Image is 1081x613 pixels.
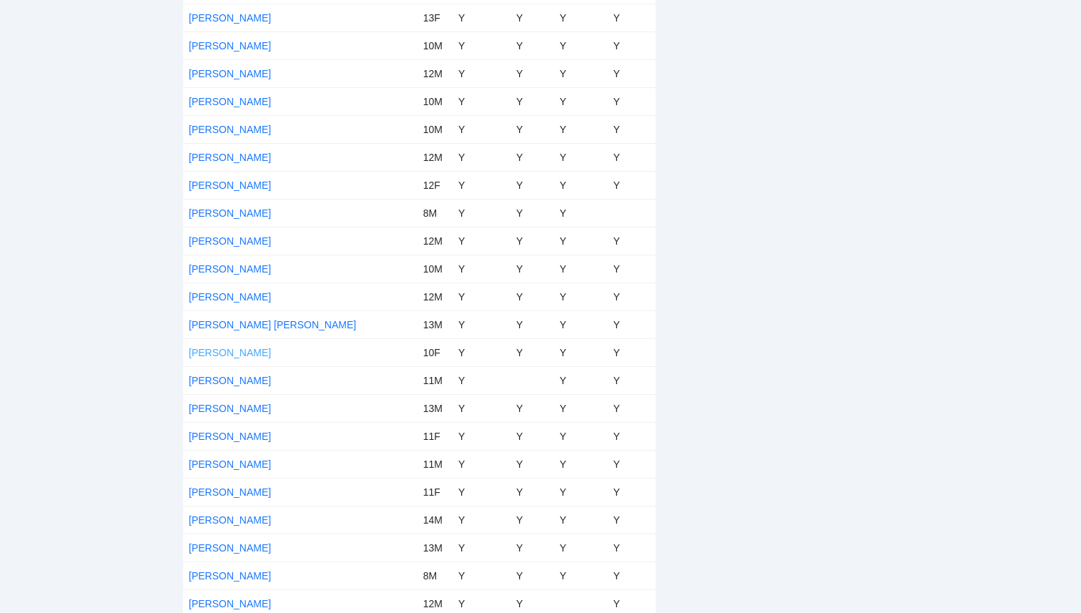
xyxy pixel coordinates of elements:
td: Y [510,283,554,310]
a: [PERSON_NAME] [189,12,271,24]
td: Y [453,4,510,31]
td: Y [554,394,608,422]
td: 13F [418,4,453,31]
td: Y [554,450,608,478]
a: [PERSON_NAME] [189,431,271,442]
td: Y [554,506,608,534]
td: Y [554,283,608,310]
td: Y [453,283,510,310]
td: Y [510,199,554,227]
td: Y [608,506,656,534]
td: 12M [418,227,453,255]
a: [PERSON_NAME] [189,458,271,470]
td: Y [554,87,608,115]
td: 11F [418,478,453,506]
a: [PERSON_NAME] [189,263,271,275]
td: Y [608,4,656,31]
td: 8M [418,199,453,227]
a: [PERSON_NAME] [189,291,271,303]
td: Y [608,227,656,255]
td: Y [453,199,510,227]
td: Y [510,115,554,143]
td: Y [554,422,608,450]
td: Y [510,4,554,31]
a: [PERSON_NAME] [189,152,271,163]
td: Y [453,143,510,171]
td: Y [453,534,510,561]
td: Y [510,478,554,506]
td: 14M [418,506,453,534]
td: Y [554,199,608,227]
a: [PERSON_NAME] [189,486,271,498]
td: Y [453,310,510,338]
td: Y [510,450,554,478]
td: Y [510,534,554,561]
td: Y [453,478,510,506]
td: Y [608,31,656,59]
td: 12M [418,143,453,171]
td: Y [510,310,554,338]
td: Y [510,255,554,283]
td: Y [608,478,656,506]
td: Y [453,115,510,143]
a: [PERSON_NAME] [189,514,271,526]
td: Y [510,227,554,255]
a: [PERSON_NAME] [PERSON_NAME] [189,319,356,330]
td: Y [608,255,656,283]
td: Y [453,59,510,87]
a: [PERSON_NAME] [189,124,271,135]
td: Y [554,366,608,394]
a: [PERSON_NAME] [189,68,271,79]
td: Y [554,143,608,171]
td: Y [608,59,656,87]
a: [PERSON_NAME] [189,40,271,52]
td: Y [453,506,510,534]
td: Y [554,310,608,338]
td: 12M [418,283,453,310]
a: [PERSON_NAME] [189,235,271,247]
td: 11M [418,450,453,478]
a: [PERSON_NAME] [189,207,271,219]
td: 10M [418,87,453,115]
td: Y [608,394,656,422]
td: Y [608,366,656,394]
td: Y [453,255,510,283]
td: Y [554,338,608,366]
td: Y [510,143,554,171]
td: Y [510,338,554,366]
td: Y [608,450,656,478]
td: Y [510,422,554,450]
td: 13M [418,310,453,338]
td: Y [608,534,656,561]
a: [PERSON_NAME] [189,96,271,107]
td: Y [554,478,608,506]
td: Y [554,31,608,59]
td: Y [608,338,656,366]
td: 13M [418,394,453,422]
td: 10M [418,255,453,283]
td: 10M [418,115,453,143]
a: [PERSON_NAME] [189,598,271,609]
td: Y [608,422,656,450]
a: [PERSON_NAME] [189,542,271,554]
td: Y [608,115,656,143]
td: Y [554,255,608,283]
td: Y [453,87,510,115]
td: Y [554,115,608,143]
td: Y [554,4,608,31]
td: Y [453,31,510,59]
td: Y [453,227,510,255]
td: 8M [418,561,453,589]
td: Y [510,59,554,87]
td: Y [554,534,608,561]
td: 10F [418,338,453,366]
td: 11M [418,366,453,394]
td: 12F [418,171,453,199]
td: 12M [418,59,453,87]
td: Y [453,422,510,450]
td: Y [453,171,510,199]
td: 11F [418,422,453,450]
td: Y [510,31,554,59]
a: [PERSON_NAME] [189,570,271,582]
td: Y [453,394,510,422]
